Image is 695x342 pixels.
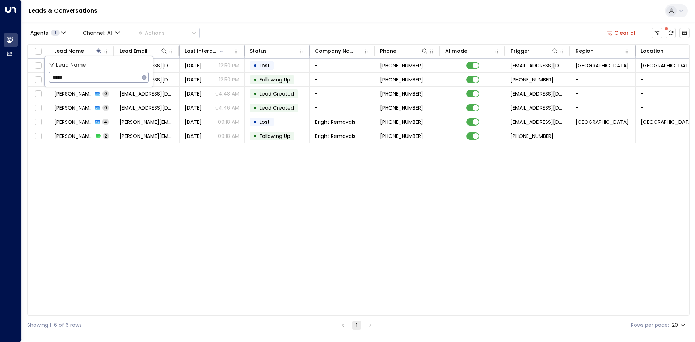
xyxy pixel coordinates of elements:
td: - [310,87,375,101]
span: +447748397425 [380,90,423,97]
span: Pawel Lata [54,90,93,97]
div: Location [641,47,664,55]
button: Customize [652,28,662,38]
div: Lead Name [54,47,84,55]
span: London [576,62,629,69]
span: Toggle select row [34,118,43,127]
span: leads@space-station.co.uk [510,62,565,69]
div: • [253,130,257,142]
div: Status [250,47,298,55]
p: 09:18 AM [218,118,239,126]
td: - [570,129,636,143]
div: • [253,102,257,114]
span: paul@brightremovals.co.uk [119,118,174,126]
div: Button group with a nested menu [135,28,200,38]
div: • [253,116,257,128]
span: paul@brightremovals.co.uk [119,132,174,140]
span: Bright Removals [315,132,355,140]
span: Lead Name [56,61,86,69]
span: +447748397425 [510,76,553,83]
div: • [253,88,257,100]
span: Jul 29, 2025 [185,118,202,126]
span: +447783405993 [380,118,423,126]
span: 4 [102,119,109,125]
span: Pawel Urbanski [54,132,93,140]
span: Lost [260,62,270,69]
div: Last Interacted [185,47,233,55]
span: leads@space-station.co.uk [510,118,565,126]
div: • [253,59,257,72]
button: Archived Leads [679,28,690,38]
div: Actions [138,30,165,36]
span: +447748397425 [380,62,423,69]
div: Lead Email [119,47,168,55]
span: Lead Created [260,104,294,111]
span: Jul 26, 2025 [185,132,202,140]
button: Clear all [604,28,640,38]
span: +447783405993 [510,132,553,140]
td: - [310,59,375,72]
span: +447748397425 [380,76,423,83]
nav: pagination navigation [338,321,375,330]
div: Trigger [510,47,559,55]
div: 20 [672,320,687,330]
div: Region [576,47,624,55]
span: All [107,30,114,36]
span: Pawel Urbanski [54,118,93,126]
span: Lead Created [260,90,294,97]
span: paullata@live.com [119,90,174,97]
span: leads@space-station.co.uk [510,90,565,97]
span: Aug 11, 2025 [185,76,202,83]
td: - [310,101,375,115]
span: Toggle select row [34,61,43,70]
p: 04:46 AM [215,104,239,111]
span: Aug 05, 2025 [185,90,202,97]
td: - [570,73,636,86]
p: 12:50 PM [219,62,239,69]
div: Phone [380,47,428,55]
span: Lost [260,118,270,126]
div: Trigger [510,47,530,55]
span: Bright Removals [315,118,355,126]
span: Aug 14, 2025 [185,62,202,69]
button: Channel:All [80,28,123,38]
div: Last Interacted [185,47,219,55]
div: Location [641,47,689,55]
span: Toggle select row [34,75,43,84]
div: • [253,73,257,86]
div: Company Name [315,47,363,55]
span: Channel: [80,28,123,38]
span: 1 [51,30,60,36]
span: 0 [102,105,109,111]
td: - [570,87,636,101]
span: Space Station Slough [641,118,694,126]
div: Company Name [315,47,356,55]
span: Agents [30,30,48,35]
td: - [310,73,375,86]
button: Actions [135,28,200,38]
div: AI mode [445,47,467,55]
span: 2 [103,133,109,139]
span: Following Up [260,76,290,83]
p: 09:18 AM [218,132,239,140]
span: Following Up [260,132,290,140]
div: AI mode [445,47,493,55]
p: 12:50 PM [219,76,239,83]
div: Lead Email [119,47,147,55]
label: Rows per page: [631,321,669,329]
div: Lead Name [54,47,102,55]
button: page 1 [352,321,361,330]
a: Leads & Conversations [29,7,97,15]
span: paullata@live.com [119,104,174,111]
div: Status [250,47,267,55]
span: Pawel Lata [54,104,93,111]
span: Aug 05, 2025 [185,104,202,111]
span: There are new threads available. Refresh the grid to view the latest updates. [666,28,676,38]
td: - [570,101,636,115]
button: Agents1 [27,28,68,38]
div: Region [576,47,594,55]
span: +447783405993 [380,132,423,140]
span: Toggle select row [34,104,43,113]
div: Showing 1-6 of 6 rows [27,321,82,329]
p: 04:48 AM [215,90,239,97]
